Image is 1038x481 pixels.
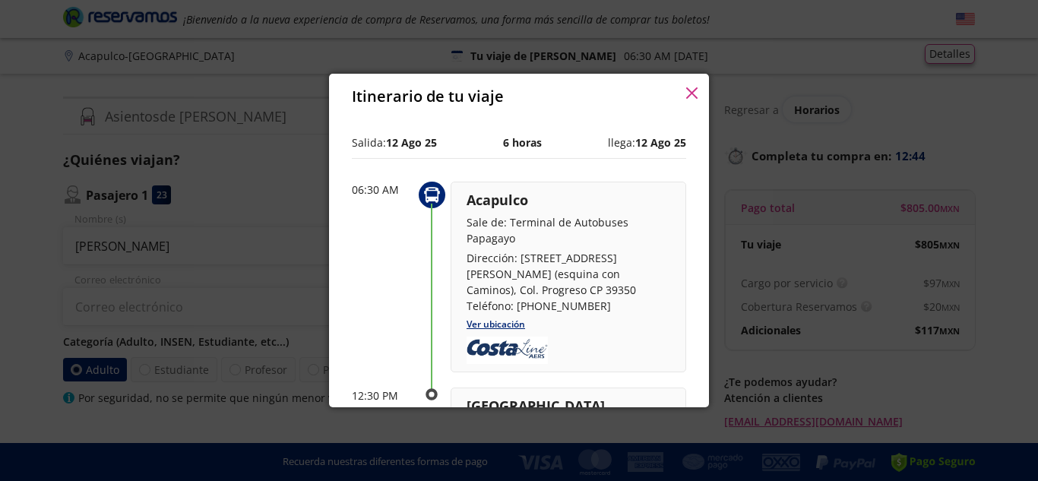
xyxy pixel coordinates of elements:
[352,182,413,198] p: 06:30 AM
[352,134,437,150] p: Salida:
[386,135,437,150] b: 12 Ago 25
[608,134,686,150] p: llega:
[467,214,670,246] p: Sale de: Terminal de Autobuses Papagayo
[467,250,670,314] p: Dirección: [STREET_ADDRESS][PERSON_NAME] (esquina con Caminos), Col. Progreso CP 39350 Teléfono: ...
[352,85,504,108] p: Itinerario de tu viaje
[503,134,542,150] p: 6 horas
[467,190,670,210] p: Acapulco
[467,337,548,364] img: uploads_2F1618599176729-w9r3pol644-d629c15044929c08f56a2cfd8cb674b0_2Fcostaline.jpg
[635,135,686,150] b: 12 Ago 25
[352,388,413,403] p: 12:30 PM
[467,396,670,416] p: [GEOGRAPHIC_DATA]
[467,318,525,331] a: Ver ubicación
